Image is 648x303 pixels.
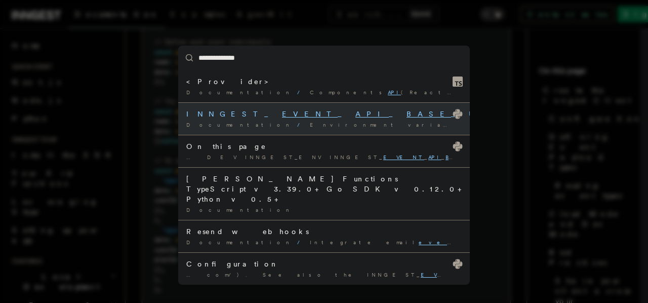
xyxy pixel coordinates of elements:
mark: BASE [407,110,451,118]
span: Documentation [186,122,293,128]
mark: API [355,110,389,118]
span: / [297,239,306,245]
mark: BASE [445,154,470,160]
mark: EVENT [282,110,338,118]
span: Documentation [186,207,293,213]
div: [PERSON_NAME] Functions TypeScript v3.39.0+ Go SDK v0.12.0+ Python v0.5+ [186,174,462,204]
mark: API [388,89,401,95]
div: <Provider> [186,77,462,87]
mark: events [419,239,471,245]
div: Resend webhooks [186,226,462,237]
span: Documentation [186,239,293,245]
div: … DEV INNGEST_ENV INNGEST_ _ _ _URL INNGEST_ … [186,154,462,161]
span: Integrate email with Resend webhooks [310,239,634,245]
span: / [460,89,468,95]
span: Documentation [186,89,293,95]
div: INNGEST_ _ _ _URL [186,109,462,119]
span: / [297,89,306,95]
div: Configuration [186,259,462,269]
span: Components (React) [310,89,459,95]
span: / [297,122,306,128]
div: On this page [186,141,462,151]
mark: API [428,154,441,160]
mark: EVENT [383,154,424,160]
div: … com/). See also the INNGEST_ _ _ _URL environment … [186,271,462,279]
mark: EVENT [421,272,462,278]
span: Environment variables [310,122,478,128]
